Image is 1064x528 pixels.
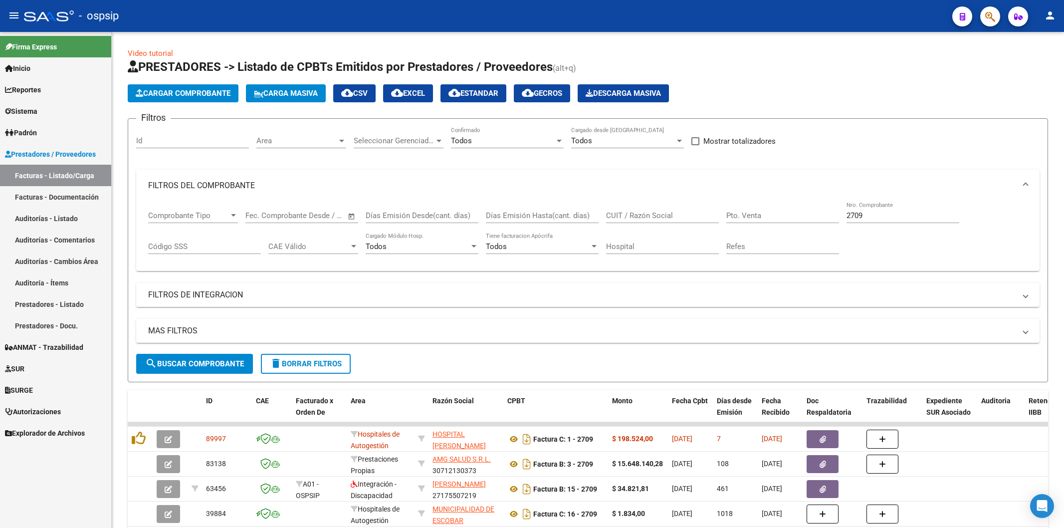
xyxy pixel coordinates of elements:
datatable-header-cell: Area [347,390,414,434]
strong: Factura B: 15 - 2709 [533,485,597,493]
button: Descarga Masiva [578,84,669,102]
span: Autorizaciones [5,406,61,417]
mat-icon: cloud_download [341,87,353,99]
span: AMG SALUD S.R.L. [432,455,491,463]
span: [PERSON_NAME] [432,480,486,488]
span: Razón Social [432,397,474,405]
span: [DATE] [762,460,782,468]
span: Todos [451,136,472,145]
span: Firma Express [5,41,57,52]
button: Cargar Comprobante [128,84,238,102]
span: 89997 [206,435,226,443]
span: [DATE] [672,510,692,518]
strong: $ 1.834,00 [612,510,645,518]
button: Gecros [514,84,570,102]
mat-icon: search [145,357,157,369]
mat-icon: person [1044,9,1056,21]
button: Estandar [440,84,506,102]
span: [DATE] [672,485,692,493]
span: [DATE] [762,510,782,518]
i: Descargar documento [520,456,533,472]
strong: Factura C: 1 - 2709 [533,435,593,443]
span: Inicio [5,63,30,74]
span: PRESTADORES -> Listado de CPBTs Emitidos por Prestadores / Proveedores [128,60,553,74]
mat-expansion-panel-header: FILTROS DE INTEGRACION [136,283,1040,307]
span: Area [351,397,366,405]
span: Fecha Cpbt [672,397,708,405]
datatable-header-cell: CPBT [503,390,608,434]
span: Reportes [5,84,41,95]
span: Integración - Discapacidad [351,480,397,500]
span: A01 - OSPSIP [296,480,320,500]
datatable-header-cell: Monto [608,390,668,434]
span: 1018 [717,510,733,518]
datatable-header-cell: Expediente SUR Asociado [922,390,977,434]
span: - ospsip [79,5,119,27]
button: Borrar Filtros [261,354,351,374]
mat-icon: menu [8,9,20,21]
span: EXCEL [391,89,425,98]
mat-panel-title: MAS FILTROS [148,325,1016,336]
i: Descargar documento [520,431,533,447]
span: Retencion IIBB [1029,397,1061,416]
div: 27175507219 [432,479,499,500]
span: Padrón [5,127,37,138]
h3: Filtros [136,111,171,125]
span: Todos [571,136,592,145]
span: Seleccionar Gerenciador [354,136,434,145]
span: (alt+q) [553,63,576,73]
mat-icon: cloud_download [522,87,534,99]
span: [DATE] [672,435,692,443]
span: Area [256,136,337,145]
span: [DATE] [762,485,782,493]
span: CPBT [507,397,525,405]
strong: Factura C: 16 - 2709 [533,510,597,518]
span: CSV [341,89,368,98]
span: Descarga Masiva [586,89,661,98]
span: 39884 [206,510,226,518]
datatable-header-cell: Fecha Cpbt [668,390,713,434]
span: SUR [5,363,24,374]
datatable-header-cell: Doc Respaldatoria [803,390,862,434]
span: Días desde Emisión [717,397,752,416]
span: [DATE] [762,435,782,443]
span: Hospitales de Autogestión [351,505,400,525]
span: Prestaciones Propias [351,455,398,475]
span: CAE [256,397,269,405]
span: Comprobante Tipo [148,211,229,220]
datatable-header-cell: Trazabilidad [862,390,922,434]
button: Carga Masiva [246,84,326,102]
mat-panel-title: FILTROS DEL COMPROBANTE [148,180,1016,191]
mat-icon: cloud_download [448,87,460,99]
datatable-header-cell: Facturado x Orden De [292,390,347,434]
strong: Factura B: 3 - 2709 [533,460,593,468]
span: Fecha Recibido [762,397,790,416]
span: Hospitales de Autogestión [351,430,400,450]
div: Open Intercom Messenger [1030,494,1054,518]
span: Auditoria [981,397,1011,405]
span: Carga Masiva [254,89,318,98]
span: 108 [717,460,729,468]
div: 33999034069 [432,504,499,525]
span: Buscar Comprobante [145,359,244,368]
span: 63456 [206,485,226,493]
input: Fecha inicio [245,211,286,220]
span: Monto [612,397,633,405]
mat-expansion-panel-header: MAS FILTROS [136,319,1040,343]
span: Gecros [522,89,562,98]
datatable-header-cell: Auditoria [977,390,1025,434]
div: FILTROS DEL COMPROBANTE [136,202,1040,271]
i: Descargar documento [520,481,533,497]
app-download-masive: Descarga masiva de comprobantes (adjuntos) [578,84,669,102]
datatable-header-cell: Días desde Emisión [713,390,758,434]
strong: $ 15.648.140,28 [612,460,663,468]
span: Doc Respaldatoria [807,397,851,416]
mat-panel-title: FILTROS DE INTEGRACION [148,289,1016,300]
button: Open calendar [346,211,358,222]
mat-icon: delete [270,357,282,369]
mat-icon: cloud_download [391,87,403,99]
datatable-header-cell: ID [202,390,252,434]
span: ANMAT - Trazabilidad [5,342,83,353]
button: Buscar Comprobante [136,354,253,374]
datatable-header-cell: Razón Social [428,390,503,434]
